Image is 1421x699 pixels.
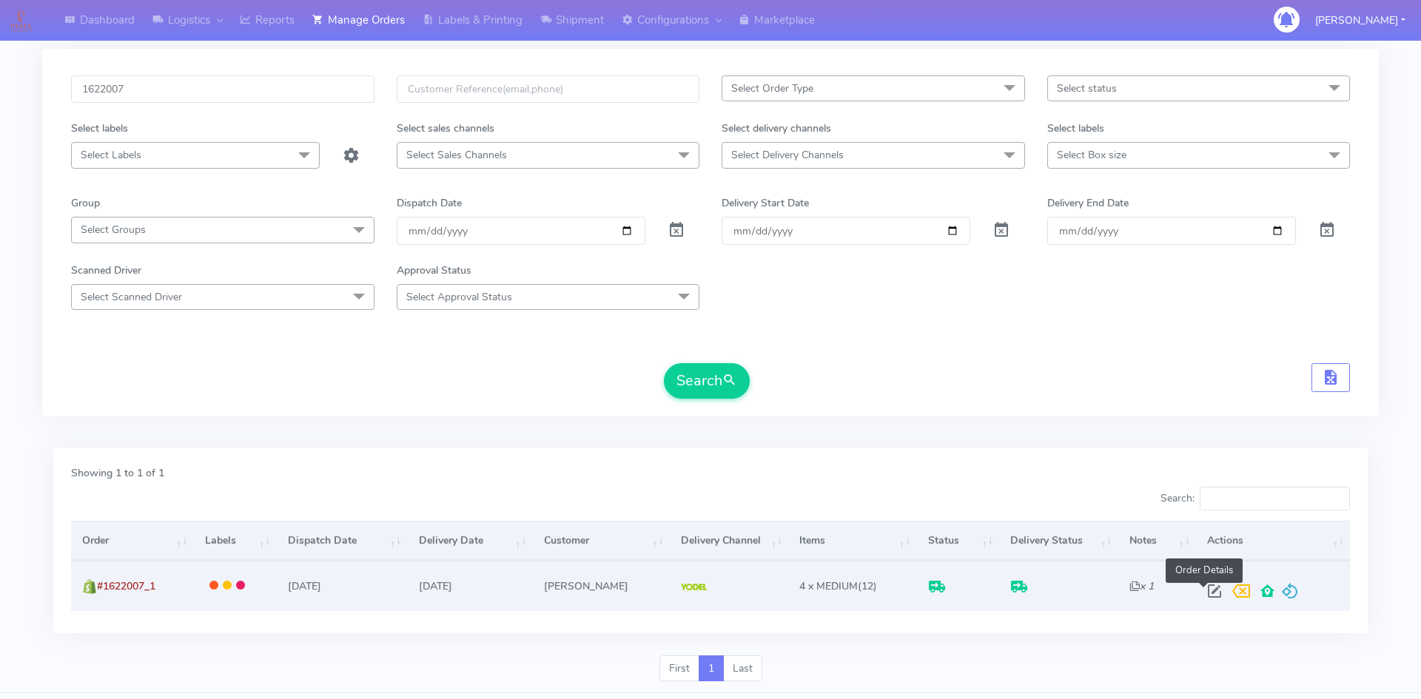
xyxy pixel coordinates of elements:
label: Approval Status [397,263,471,278]
span: Select Sales Channels [406,148,507,162]
input: Search: [1200,487,1350,510]
span: Select Delivery Channels [731,148,844,162]
th: Order: activate to sort column ascending [71,521,194,561]
label: Delivery End Date [1047,195,1129,211]
th: Customer: activate to sort column ascending [533,521,670,561]
button: Search [664,363,750,399]
label: Search: [1160,487,1350,510]
label: Dispatch Date [397,195,462,211]
span: Select Box size [1057,148,1126,162]
label: Delivery Start Date [722,195,809,211]
span: Select Approval Status [406,290,512,304]
span: Select Groups [81,223,146,237]
th: Dispatch Date: activate to sort column ascending [276,521,407,561]
span: Select Scanned Driver [81,290,182,304]
th: Delivery Date: activate to sort column ascending [407,521,532,561]
img: shopify.png [82,579,97,594]
span: Select Order Type [731,81,813,95]
button: [PERSON_NAME] [1304,5,1417,36]
img: Yodel [681,584,707,591]
label: Select labels [71,121,128,136]
span: (12) [799,579,877,593]
label: Select labels [1047,121,1104,136]
span: #1622007_1 [97,579,155,593]
label: Scanned Driver [71,263,141,278]
span: Select Labels [81,148,141,162]
label: Group [71,195,100,211]
th: Labels: activate to sort column ascending [194,521,277,561]
a: 1 [699,655,724,682]
td: [DATE] [276,561,407,610]
th: Delivery Status: activate to sort column ascending [999,521,1118,561]
th: Actions: activate to sort column ascending [1196,521,1350,561]
td: [PERSON_NAME] [533,561,670,610]
th: Status: activate to sort column ascending [917,521,1000,561]
th: Delivery Channel: activate to sort column ascending [670,521,788,561]
td: [DATE] [407,561,532,610]
th: Notes: activate to sort column ascending [1118,521,1196,561]
span: 4 x MEDIUM [799,579,858,593]
label: Showing 1 to 1 of 1 [71,465,164,481]
span: Select status [1057,81,1117,95]
input: Order Id [71,75,374,103]
label: Select sales channels [397,121,494,136]
label: Select delivery channels [722,121,831,136]
th: Items: activate to sort column ascending [788,521,916,561]
input: Customer Reference(email,phone) [397,75,700,103]
i: x 1 [1129,579,1154,593]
